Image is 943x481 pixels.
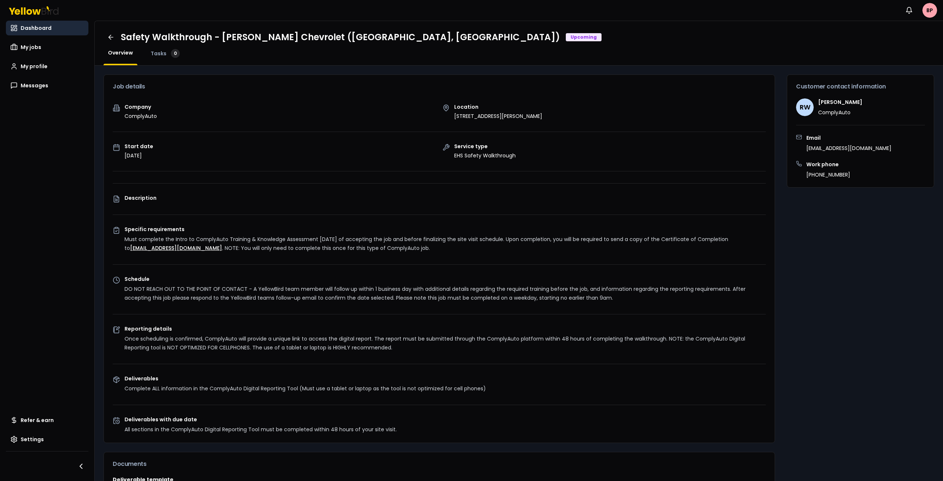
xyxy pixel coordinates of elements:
span: RW [796,98,814,116]
span: My profile [21,63,48,70]
span: Refer & earn [21,416,54,424]
span: Dashboard [21,24,52,32]
span: Overview [108,49,133,56]
p: [PHONE_NUMBER] [806,171,850,178]
p: [DATE] [125,152,153,159]
a: Tasks0 [146,49,184,58]
a: Refer & earn [6,413,88,428]
p: Deliverables [125,376,766,381]
p: Service type [454,144,516,149]
p: EHS Safety Walkthrough [454,152,516,159]
a: My profile [6,59,88,74]
a: Dashboard [6,21,88,35]
p: Reporting details [125,326,766,331]
h3: Work phone [806,161,850,168]
a: [EMAIL_ADDRESS][DOMAIN_NAME] [130,244,222,252]
p: DO NOT REACH OUT TO THE POINT OF CONTACT - A YellowBird team member will follow up within 1 busin... [125,285,766,302]
p: All sections in the ComplyAuto Digital Reporting Tool must be completed within 48 hours of your s... [125,425,766,434]
h3: Documents [113,461,766,467]
p: Once scheduling is confirmed, ComplyAuto will provide a unique link to access the digital report.... [125,334,766,352]
p: Must complete the Intro to ComplyAuto Training & Knowledge Assessment [DATE] of accepting the job... [125,235,766,252]
a: My jobs [6,40,88,55]
div: Upcoming [566,33,602,41]
span: Settings [21,436,44,443]
a: Messages [6,78,88,93]
h3: Customer contact information [796,84,925,90]
h1: Safety Walkthrough - [PERSON_NAME] Chevrolet ([GEOGRAPHIC_DATA], [GEOGRAPHIC_DATA]) [121,31,560,43]
div: 0 [171,49,180,58]
span: Messages [21,82,48,89]
a: Settings [6,432,88,447]
a: Overview [104,49,137,56]
p: Description [125,195,766,201]
p: Location [454,104,542,109]
p: Start date [125,144,153,149]
p: Specific requirements [125,227,766,232]
span: My jobs [21,43,41,51]
p: Company [125,104,157,109]
p: ComplyAuto [818,109,862,116]
p: [STREET_ADDRESS][PERSON_NAME] [454,112,542,120]
h3: Job details [113,84,766,90]
p: ComplyAuto [125,112,157,120]
h4: [PERSON_NAME] [818,98,862,106]
span: BP [922,3,937,18]
h3: Email [806,134,891,142]
p: Deliverables with due date [125,417,766,422]
p: [EMAIL_ADDRESS][DOMAIN_NAME] [806,144,891,152]
p: Complete ALL information in the ComplyAuto Digital Reporting Tool (Must use a tablet or laptop as... [125,384,766,393]
p: Schedule [125,276,766,282]
span: Tasks [151,50,166,57]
